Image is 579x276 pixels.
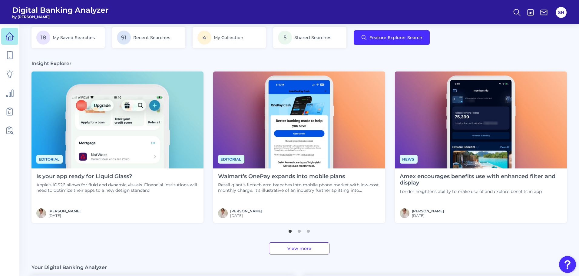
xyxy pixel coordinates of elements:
[400,189,562,194] p: Lender heightens ability to make use of and explore benefits in app
[305,227,311,233] button: 3
[218,173,380,180] h4: Walmart’s OnePay expands into mobile plans
[230,209,262,213] a: [PERSON_NAME]
[193,27,266,48] a: 4My Collection
[36,173,199,180] h4: Is your app ready for Liquid Glass?
[197,31,211,45] span: 4
[31,264,107,271] h3: Your Digital Banking Analyzer
[117,31,131,45] span: 91
[31,60,71,67] h3: Insight Explorer
[48,213,81,218] span: [DATE]
[36,31,50,45] span: 18
[400,208,409,218] img: MIchael McCaw
[278,31,292,45] span: 5
[556,7,567,18] button: SH
[559,256,576,273] button: Open Resource Center
[36,156,63,162] a: Editorial
[412,209,444,213] a: [PERSON_NAME]
[400,156,418,162] a: News
[36,208,46,218] img: MIchael McCaw
[400,155,418,164] span: News
[273,27,346,48] a: 5Shared Searches
[214,35,243,40] span: My Collection
[354,30,430,45] button: Feature Explorer Search
[218,182,380,193] p: Retail giant’s fintech arm branches into mobile phone market with low-cost monthly charge. It’s i...
[53,35,95,40] span: My Saved Searches
[412,213,444,218] span: [DATE]
[12,15,109,19] span: by [PERSON_NAME]
[36,155,63,164] span: Editorial
[230,213,262,218] span: [DATE]
[294,35,331,40] span: Shared Searches
[48,209,81,213] a: [PERSON_NAME]
[296,227,302,233] button: 2
[218,155,244,164] span: Editorial
[12,5,109,15] span: Digital Banking Analyzer
[36,182,199,193] p: Apple’s iOS26 allows for fluid and dynamic visuals. Financial institutions will need to optimize ...
[31,27,105,48] a: 18My Saved Searches
[31,71,203,168] img: Editorial - Phone Zoom In.png
[287,227,293,233] button: 1
[218,208,228,218] img: MIchael McCaw
[213,71,385,168] img: News - Phone (3).png
[112,27,185,48] a: 91Recent Searches
[133,35,170,40] span: Recent Searches
[218,156,244,162] a: Editorial
[395,71,567,168] img: News - Phone (4).png
[269,242,329,254] a: View more
[369,35,422,40] span: Feature Explorer Search
[400,173,562,186] h4: Amex encourages benefits use with enhanced filter and display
